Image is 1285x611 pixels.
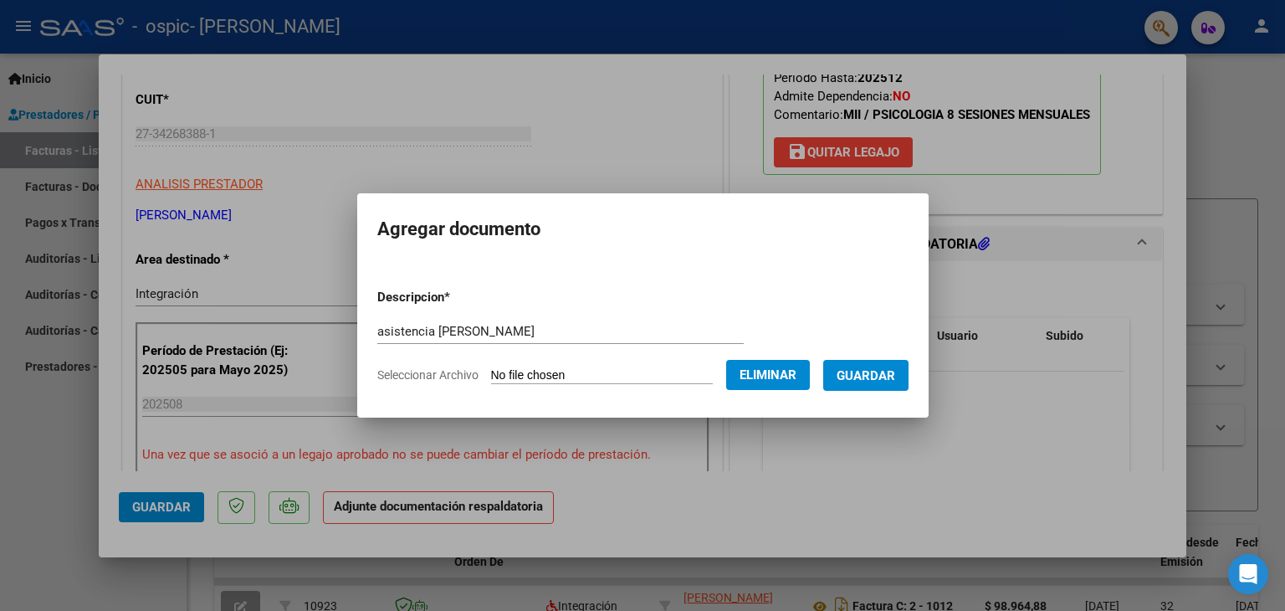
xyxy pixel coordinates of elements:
span: Eliminar [740,367,796,383]
span: Seleccionar Archivo [377,368,479,382]
div: Open Intercom Messenger [1228,554,1268,594]
button: Eliminar [726,360,810,390]
p: Descripcion [377,288,537,307]
h2: Agregar documento [377,213,909,245]
button: Guardar [823,360,909,391]
span: Guardar [837,368,895,383]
